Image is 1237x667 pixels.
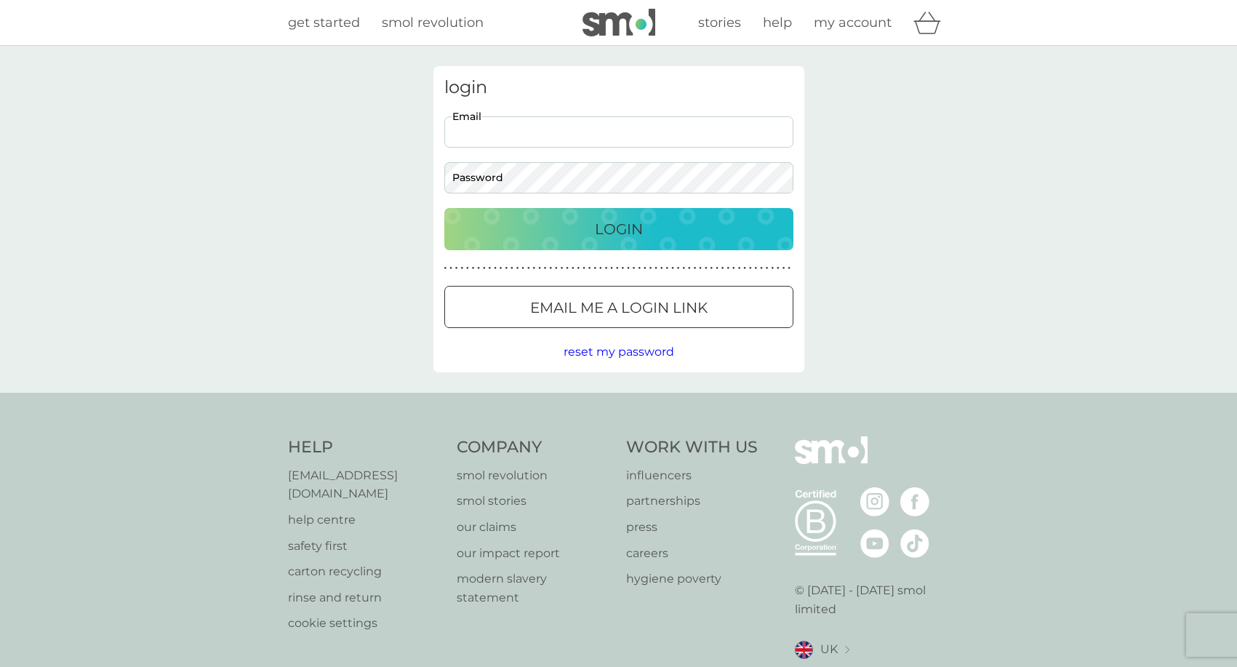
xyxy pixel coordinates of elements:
[860,487,889,516] img: visit the smol Instagram page
[622,265,625,272] p: ●
[544,265,547,272] p: ●
[382,12,484,33] a: smol revolution
[726,265,729,272] p: ●
[860,529,889,558] img: visit the smol Youtube page
[549,265,552,272] p: ●
[457,570,612,607] a: modern slavery statement
[698,15,741,31] span: stories
[288,588,443,607] a: rinse and return
[749,265,752,272] p: ●
[671,265,674,272] p: ●
[626,544,758,563] a: careers
[705,265,708,272] p: ●
[677,265,680,272] p: ●
[795,581,950,618] p: © [DATE] - [DATE] smol limited
[814,15,892,31] span: my account
[666,265,669,272] p: ●
[527,265,530,272] p: ●
[583,9,655,36] img: smol
[449,265,452,272] p: ●
[577,265,580,272] p: ●
[288,511,443,530] a: help centre
[626,436,758,459] h4: Work With Us
[716,265,718,272] p: ●
[626,492,758,511] p: partnerships
[460,265,463,272] p: ●
[644,265,646,272] p: ●
[660,265,663,272] p: ●
[788,265,790,272] p: ●
[738,265,741,272] p: ●
[698,12,741,33] a: stories
[845,646,849,654] img: select a new location
[494,265,497,272] p: ●
[457,436,612,459] h4: Company
[457,466,612,485] p: smol revolution
[766,265,769,272] p: ●
[457,544,612,563] a: our impact report
[457,518,612,537] a: our claims
[710,265,713,272] p: ●
[782,265,785,272] p: ●
[288,614,443,633] a: cookie settings
[288,436,443,459] h4: Help
[595,217,643,241] p: Login
[444,208,793,250] button: Login
[538,265,541,272] p: ●
[505,265,508,272] p: ●
[477,265,480,272] p: ●
[654,265,657,272] p: ●
[288,466,443,503] a: [EMAIL_ADDRESS][DOMAIN_NAME]
[583,265,585,272] p: ●
[795,436,868,486] img: smol
[633,265,636,272] p: ●
[382,15,484,31] span: smol revolution
[627,265,630,272] p: ●
[588,265,591,272] p: ●
[820,640,838,659] span: UK
[694,265,697,272] p: ●
[483,265,486,272] p: ●
[288,537,443,556] a: safety first
[688,265,691,272] p: ●
[472,265,475,272] p: ●
[455,265,458,272] p: ●
[605,265,608,272] p: ●
[626,466,758,485] a: influencers
[444,77,793,98] h3: login
[511,265,513,272] p: ●
[777,265,780,272] p: ●
[626,570,758,588] a: hygiene poverty
[616,265,619,272] p: ●
[533,265,536,272] p: ●
[555,265,558,272] p: ●
[572,265,575,272] p: ●
[763,12,792,33] a: help
[288,562,443,581] a: carton recycling
[626,518,758,537] a: press
[610,265,613,272] p: ●
[593,265,596,272] p: ●
[457,492,612,511] a: smol stories
[682,265,685,272] p: ●
[763,15,792,31] span: help
[564,345,674,359] span: reset my password
[699,265,702,272] p: ●
[814,12,892,33] a: my account
[755,265,758,272] p: ●
[466,265,469,272] p: ●
[521,265,524,272] p: ●
[564,343,674,362] button: reset my password
[649,265,652,272] p: ●
[599,265,602,272] p: ●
